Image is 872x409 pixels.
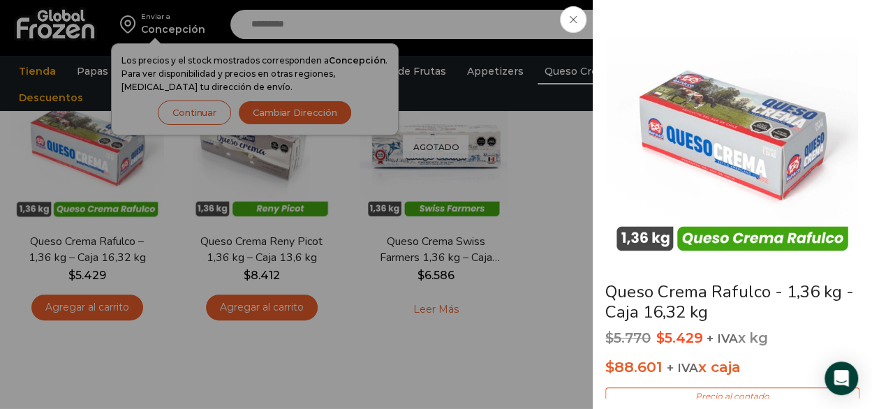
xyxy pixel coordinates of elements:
bdi: 5.770 [605,329,651,346]
span: $ [656,329,665,346]
span: $ [605,358,614,375]
div: 1 / 2 [607,10,858,267]
p: Precio al contado [605,387,859,406]
p: x kg [605,330,859,347]
bdi: 88.601 [605,358,663,375]
span: + IVA [707,332,738,345]
span: + IVA [667,361,698,375]
img: queso-crema [607,10,858,262]
bdi: 5.429 [656,329,703,346]
div: Open Intercom Messenger [825,362,858,395]
p: x caja [605,355,859,379]
a: Queso Crema Rafulco - 1,36 kg - Caja 16,32 kg [605,281,854,323]
span: $ [605,329,614,346]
